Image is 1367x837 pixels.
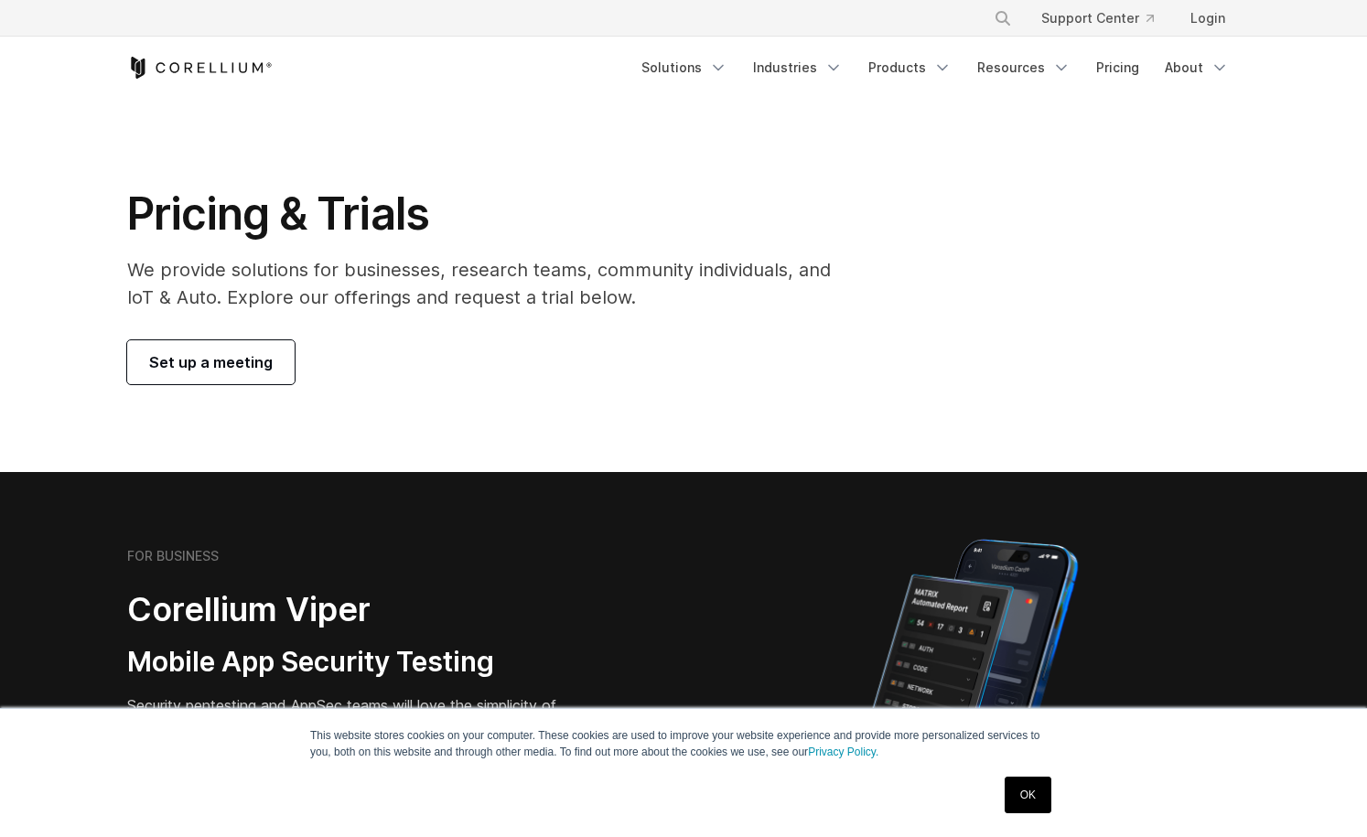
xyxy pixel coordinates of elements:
[127,57,273,79] a: Corellium Home
[310,727,1057,760] p: This website stores cookies on your computer. These cookies are used to improve your website expe...
[127,694,596,760] p: Security pentesting and AppSec teams will love the simplicity of automated report generation comb...
[1027,2,1168,35] a: Support Center
[986,2,1019,35] button: Search
[1176,2,1240,35] a: Login
[857,51,963,84] a: Products
[808,746,878,758] a: Privacy Policy.
[149,351,273,373] span: Set up a meeting
[972,2,1240,35] div: Navigation Menu
[127,340,295,384] a: Set up a meeting
[630,51,1240,84] div: Navigation Menu
[1085,51,1150,84] a: Pricing
[127,256,856,311] p: We provide solutions for businesses, research teams, community individuals, and IoT & Auto. Explo...
[742,51,854,84] a: Industries
[127,645,596,680] h3: Mobile App Security Testing
[1005,777,1051,813] a: OK
[127,589,596,630] h2: Corellium Viper
[127,187,856,241] h1: Pricing & Trials
[630,51,738,84] a: Solutions
[127,548,219,564] h6: FOR BUSINESS
[966,51,1082,84] a: Resources
[1154,51,1240,84] a: About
